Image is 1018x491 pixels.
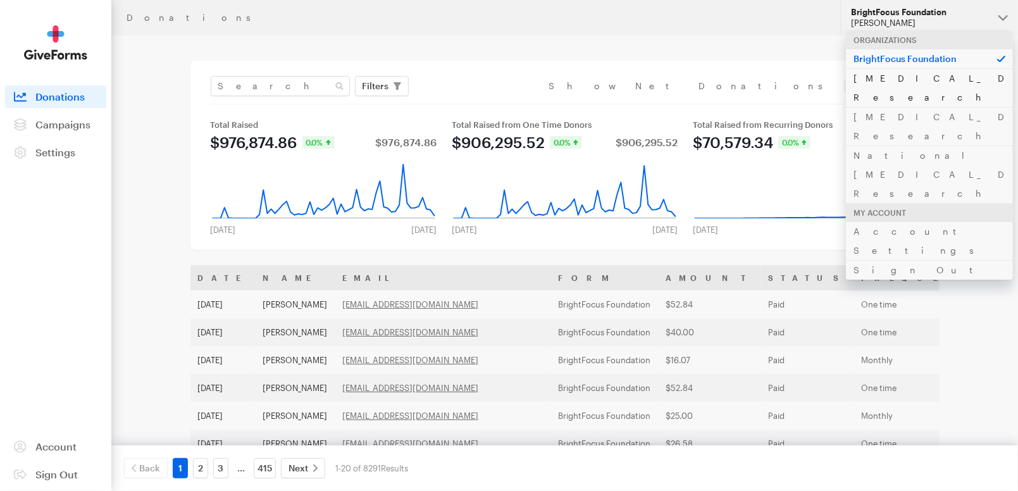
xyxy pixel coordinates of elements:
[190,290,256,318] td: [DATE]
[5,435,106,458] a: Account
[343,355,479,365] a: [EMAIL_ADDRESS][DOMAIN_NAME]
[778,136,810,149] div: 0.0%
[289,461,308,476] span: Next
[256,402,335,430] td: [PERSON_NAME]
[256,430,335,457] td: [PERSON_NAME]
[256,374,335,402] td: [PERSON_NAME]
[343,438,479,449] a: [EMAIL_ADDRESS][DOMAIN_NAME]
[5,141,106,164] a: Settings
[5,463,106,486] a: Sign Out
[211,76,350,96] input: Search Name & Email
[375,137,437,147] div: $976,874.86
[551,402,659,430] td: BrightFocus Foundation
[254,458,276,478] a: 415
[551,290,659,318] td: BrightFocus Foundation
[854,430,999,457] td: One time
[659,265,761,290] th: Amount
[213,458,228,478] a: 3
[761,346,854,374] td: Paid
[444,225,485,235] div: [DATE]
[35,440,77,452] span: Account
[761,318,854,346] td: Paid
[616,137,678,147] div: $906,295.52
[551,318,659,346] td: BrightFocus Foundation
[854,290,999,318] td: One time
[302,136,335,149] div: 0.0%
[854,318,999,346] td: One time
[343,411,479,421] a: [EMAIL_ADDRESS][DOMAIN_NAME]
[659,346,761,374] td: $16.07
[211,120,437,130] div: Total Raised
[343,383,479,393] a: [EMAIL_ADDRESS][DOMAIN_NAME]
[211,135,297,150] div: $976,874.86
[761,430,854,457] td: Paid
[256,318,335,346] td: [PERSON_NAME]
[854,346,999,374] td: Monthly
[256,265,335,290] th: Name
[24,25,87,60] img: GiveForms
[693,120,919,130] div: Total Raised from Recurring Donors
[193,458,208,478] a: 2
[659,374,761,402] td: $52.84
[550,136,582,149] div: 0.0%
[5,85,106,108] a: Donations
[551,430,659,457] td: BrightFocus Foundation
[363,78,389,94] span: Filters
[551,265,659,290] th: Form
[846,203,1013,222] div: My Account
[851,18,988,28] div: [PERSON_NAME]
[35,90,85,103] span: Donations
[659,318,761,346] td: $40.00
[203,225,244,235] div: [DATE]
[761,265,854,290] th: Status
[761,402,854,430] td: Paid
[693,135,773,150] div: $70,579.34
[846,107,1013,146] a: [MEDICAL_DATA] Research
[381,463,408,473] span: Results
[190,265,256,290] th: Date
[551,374,659,402] td: BrightFocus Foundation
[854,402,999,430] td: Monthly
[854,374,999,402] td: One time
[452,120,678,130] div: Total Raised from One Time Donors
[355,76,409,96] button: Filters
[35,146,75,158] span: Settings
[761,290,854,318] td: Paid
[846,260,1013,280] a: Sign Out
[335,265,551,290] th: Email
[343,299,479,309] a: [EMAIL_ADDRESS][DOMAIN_NAME]
[846,49,1013,68] p: BrightFocus Foundation
[659,290,761,318] td: $52.84
[659,402,761,430] td: $25.00
[281,458,325,478] a: Next
[645,225,685,235] div: [DATE]
[404,225,444,235] div: [DATE]
[846,221,1013,260] a: Account Settings
[761,374,854,402] td: Paid
[190,346,256,374] td: [DATE]
[551,346,659,374] td: BrightFocus Foundation
[335,458,408,478] div: 1-20 of 8291
[343,327,479,337] a: [EMAIL_ADDRESS][DOMAIN_NAME]
[35,118,90,130] span: Campaigns
[190,402,256,430] td: [DATE]
[190,318,256,346] td: [DATE]
[190,430,256,457] td: [DATE]
[846,68,1013,107] a: [MEDICAL_DATA] Research
[35,468,78,480] span: Sign Out
[659,430,761,457] td: $26.58
[256,346,335,374] td: [PERSON_NAME]
[5,113,106,136] a: Campaigns
[851,7,988,18] div: BrightFocus Foundation
[685,225,726,235] div: [DATE]
[846,30,1013,49] div: Organizations
[190,374,256,402] td: [DATE]
[452,135,545,150] div: $906,295.52
[256,290,335,318] td: [PERSON_NAME]
[846,146,1013,203] a: National [MEDICAL_DATA] Research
